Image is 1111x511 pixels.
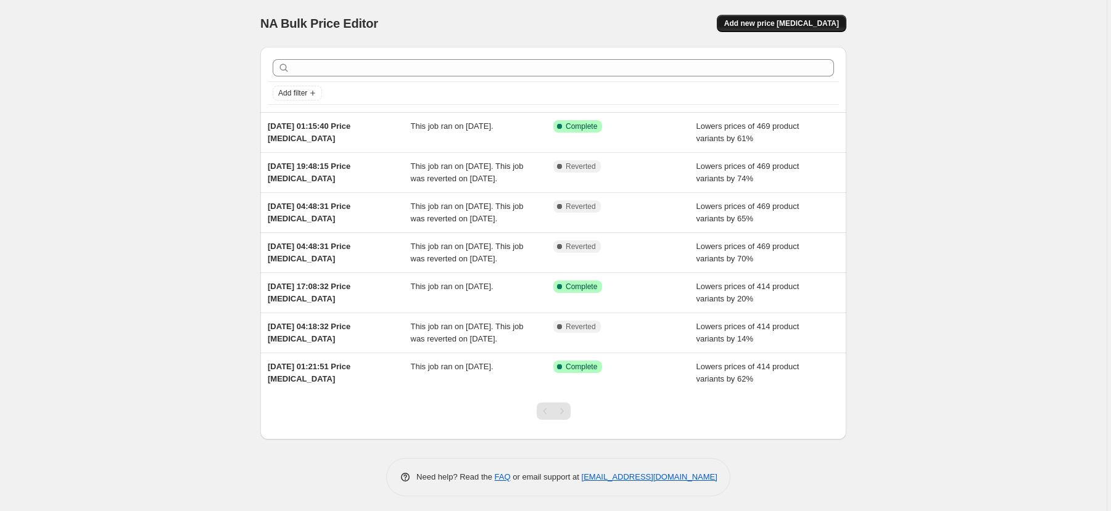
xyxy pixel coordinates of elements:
span: Lowers prices of 469 product variants by 70% [696,242,799,263]
span: Add new price [MEDICAL_DATA] [724,18,839,28]
span: This job ran on [DATE]. This job was reverted on [DATE]. [411,242,524,263]
span: This job ran on [DATE]. This job was reverted on [DATE]. [411,202,524,223]
span: Need help? Read the [416,472,495,481]
span: [DATE] 01:21:51 Price [MEDICAL_DATA] [268,362,350,383]
span: Add filter [278,88,307,98]
span: This job ran on [DATE]. [411,282,494,291]
span: This job ran on [DATE]. This job was reverted on [DATE]. [411,161,524,183]
span: NA Bulk Price Editor [260,17,378,30]
span: Lowers prices of 414 product variants by 62% [696,362,799,383]
button: Add new price [MEDICAL_DATA] [717,15,846,32]
span: or email support at [511,472,582,481]
span: Lowers prices of 469 product variants by 65% [696,202,799,223]
span: [DATE] 19:48:15 Price [MEDICAL_DATA] [268,161,350,183]
span: This job ran on [DATE]. [411,362,494,371]
span: Complete [566,282,597,292]
span: [DATE] 01:15:40 Price [MEDICAL_DATA] [268,121,350,143]
span: This job ran on [DATE]. [411,121,494,131]
span: Reverted [566,322,596,332]
span: Reverted [566,202,596,211]
span: Lowers prices of 469 product variants by 61% [696,121,799,143]
span: Lowers prices of 414 product variants by 14% [696,322,799,343]
nav: Pagination [537,403,571,420]
span: Lowers prices of 414 product variants by 20% [696,282,799,303]
span: [DATE] 04:48:31 Price [MEDICAL_DATA] [268,242,350,263]
span: Complete [566,121,597,131]
span: [DATE] 17:08:32 Price [MEDICAL_DATA] [268,282,350,303]
span: Complete [566,362,597,372]
a: [EMAIL_ADDRESS][DOMAIN_NAME] [582,472,717,481]
span: [DATE] 04:18:32 Price [MEDICAL_DATA] [268,322,350,343]
span: [DATE] 04:48:31 Price [MEDICAL_DATA] [268,202,350,223]
button: Add filter [273,86,322,100]
span: Reverted [566,161,596,171]
span: This job ran on [DATE]. This job was reverted on [DATE]. [411,322,524,343]
a: FAQ [495,472,511,481]
span: Reverted [566,242,596,251]
span: Lowers prices of 469 product variants by 74% [696,161,799,183]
